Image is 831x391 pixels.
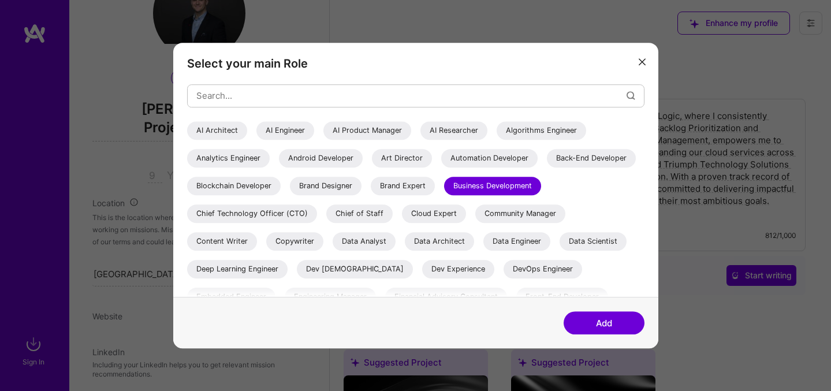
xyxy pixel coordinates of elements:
[441,149,538,167] div: Automation Developer
[385,288,507,306] div: Financial Advisory Consultant
[402,204,466,223] div: Cloud Expert
[323,121,411,140] div: AI Product Manager
[196,81,627,110] input: Search...
[187,232,257,251] div: Content Writer
[371,177,435,195] div: Brand Expert
[560,232,627,251] div: Data Scientist
[187,177,281,195] div: Blockchain Developer
[497,121,586,140] div: Algorithms Engineer
[187,260,288,278] div: Deep Learning Engineer
[516,288,608,306] div: Front-End Developer
[290,177,362,195] div: Brand Designer
[444,177,541,195] div: Business Development
[187,149,270,167] div: Analytics Engineer
[279,149,363,167] div: Android Developer
[483,232,550,251] div: Data Engineer
[504,260,582,278] div: DevOps Engineer
[333,232,396,251] div: Data Analyst
[187,288,275,306] div: Embedded Engineer
[266,232,323,251] div: Copywriter
[627,91,635,100] i: icon Search
[422,260,494,278] div: Dev Experience
[173,43,658,349] div: modal
[187,57,644,70] h3: Select your main Role
[475,204,565,223] div: Community Manager
[547,149,636,167] div: Back-End Developer
[285,288,376,306] div: Engineering Manager
[372,149,432,167] div: Art Director
[420,121,487,140] div: AI Researcher
[187,204,317,223] div: Chief Technology Officer (CTO)
[297,260,413,278] div: Dev [DEMOGRAPHIC_DATA]
[405,232,474,251] div: Data Architect
[256,121,314,140] div: AI Engineer
[639,58,646,65] i: icon Close
[187,121,247,140] div: AI Architect
[564,311,644,334] button: Add
[326,204,393,223] div: Chief of Staff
